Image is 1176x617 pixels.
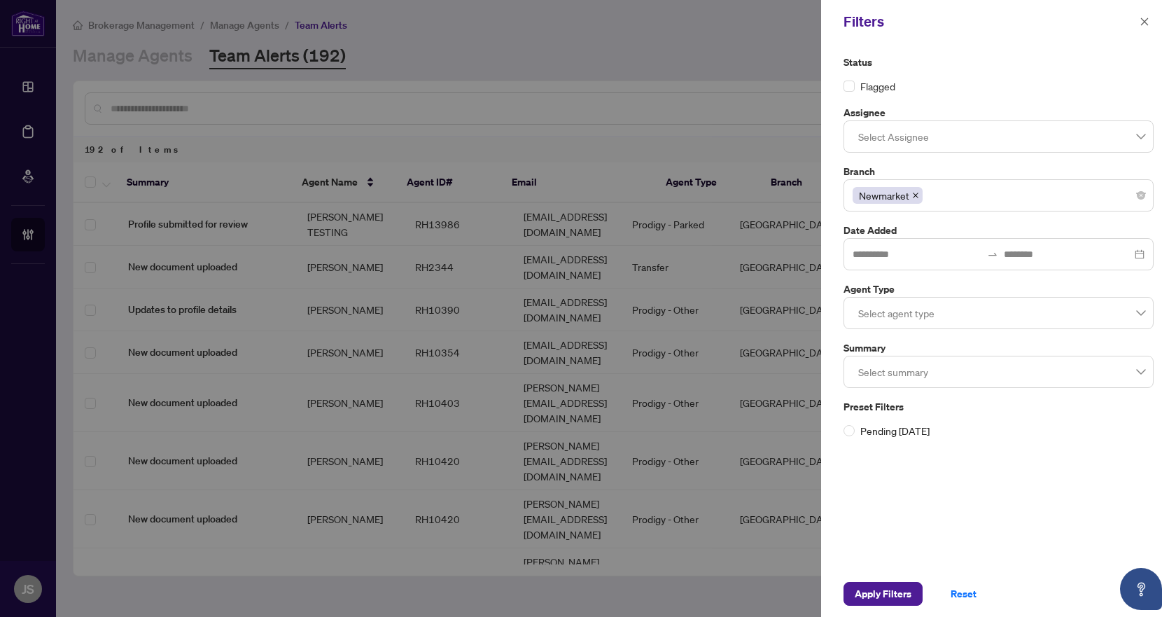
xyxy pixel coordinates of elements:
label: Status [843,55,1154,70]
div: Filters [843,11,1135,32]
span: Newmarket [853,187,923,204]
label: Date Added [843,223,1154,238]
span: Newmarket [859,188,909,203]
span: Flagged [860,78,895,94]
span: Reset [951,583,976,605]
label: Preset Filters [843,399,1154,415]
button: Apply Filters [843,582,923,606]
button: Reset [939,582,988,606]
label: Assignee [843,105,1154,120]
span: to [987,249,998,260]
span: swap-right [987,249,998,260]
label: Agent Type [843,282,1154,297]
span: close-circle [1137,191,1145,200]
span: close [912,192,919,199]
button: Open asap [1120,568,1162,610]
span: close [1140,17,1149,27]
span: Pending [DATE] [855,423,935,438]
label: Summary [843,340,1154,356]
span: Apply Filters [855,583,911,605]
label: Branch [843,164,1154,179]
